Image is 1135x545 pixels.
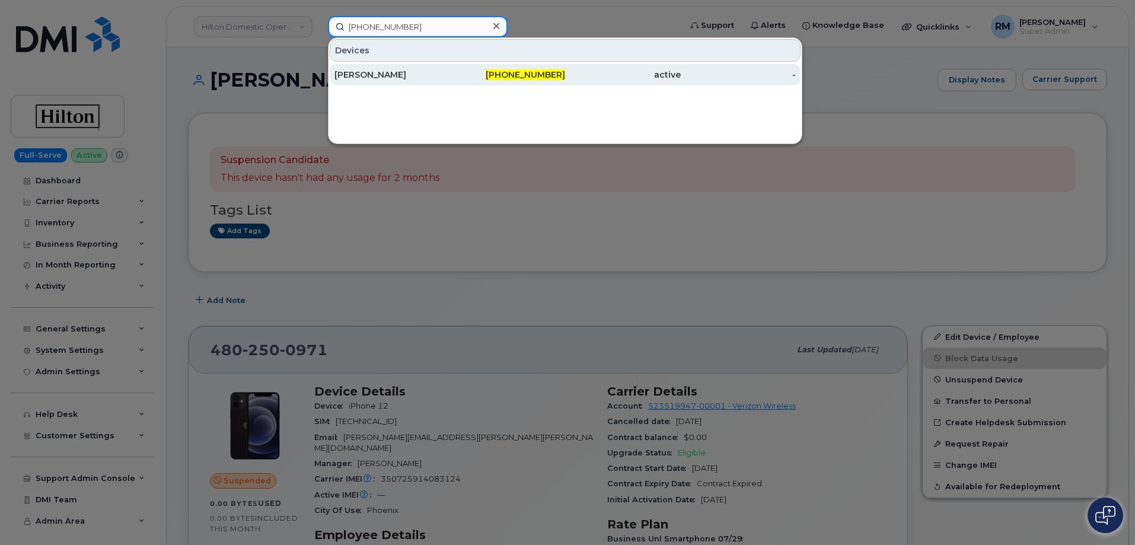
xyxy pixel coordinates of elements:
div: active [565,69,681,81]
div: [PERSON_NAME] [334,69,450,81]
span: [PHONE_NUMBER] [486,69,565,80]
a: [PERSON_NAME][PHONE_NUMBER]active- [330,64,801,85]
img: Open chat [1095,506,1115,525]
div: Devices [330,39,801,62]
div: - [681,69,796,81]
